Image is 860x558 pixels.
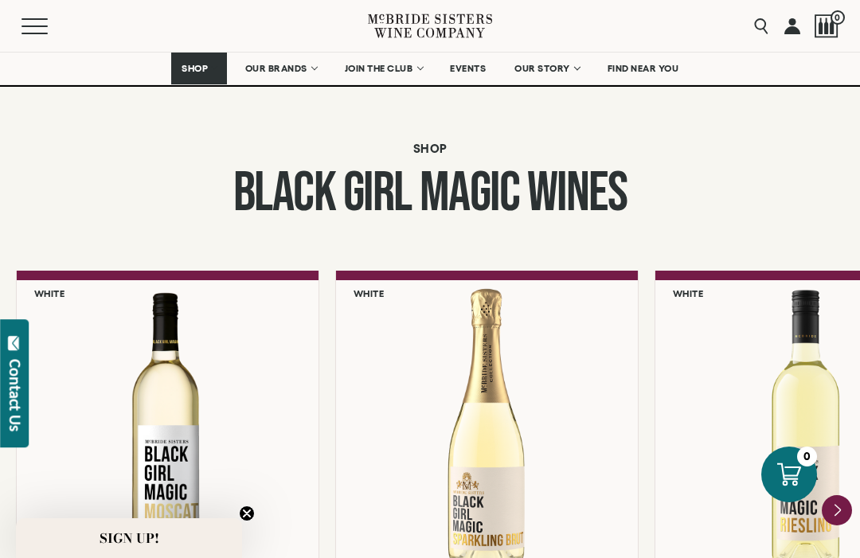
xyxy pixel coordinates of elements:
[440,53,496,84] a: EVENTS
[34,288,65,299] h6: White
[7,359,23,431] div: Contact Us
[673,288,704,299] h6: White
[239,505,255,521] button: Close teaser
[21,18,79,34] button: Mobile Menu Trigger
[420,160,520,227] span: Magic
[504,53,589,84] a: OUR STORY
[527,160,627,227] span: Wines
[597,53,690,84] a: FIND NEAR YOU
[345,63,413,74] span: JOIN THE CLUB
[235,53,326,84] a: OUR BRANDS
[334,53,432,84] a: JOIN THE CLUB
[822,495,852,525] button: Next
[182,63,209,74] span: SHOP
[233,160,336,227] span: Black
[16,518,242,558] div: SIGN UP!Close teaser
[450,63,486,74] span: EVENTS
[354,288,385,299] h6: White
[608,63,679,74] span: FIND NEAR YOU
[100,529,159,548] span: SIGN UP!
[514,63,570,74] span: OUR STORY
[343,160,412,227] span: Girl
[797,447,817,466] div: 0
[831,10,845,25] span: 0
[171,53,227,84] a: SHOP
[245,63,307,74] span: OUR BRANDS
